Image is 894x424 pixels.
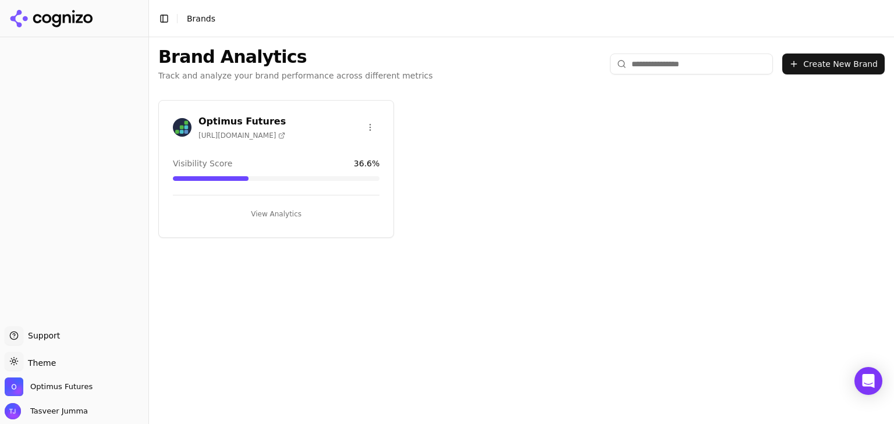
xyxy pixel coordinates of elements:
[173,118,191,137] img: Optimus Futures
[158,47,433,67] h1: Brand Analytics
[173,205,379,223] button: View Analytics
[30,382,93,392] span: Optimus Futures
[354,158,379,169] span: 36.6 %
[782,54,885,74] button: Create New Brand
[5,377,23,396] img: Optimus Futures
[187,13,215,24] nav: breadcrumb
[26,406,88,416] span: Tasveer Jumma
[23,358,56,368] span: Theme
[187,14,215,23] span: Brands
[158,70,433,81] p: Track and analyze your brand performance across different metrics
[23,330,60,341] span: Support
[5,403,21,419] img: Tasveer Jumma
[198,115,286,129] h3: Optimus Futures
[173,158,232,169] span: Visibility Score
[5,377,93,396] button: Open organization switcher
[5,403,88,419] button: Open user button
[854,367,882,395] div: Open Intercom Messenger
[198,131,285,140] span: [URL][DOMAIN_NAME]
